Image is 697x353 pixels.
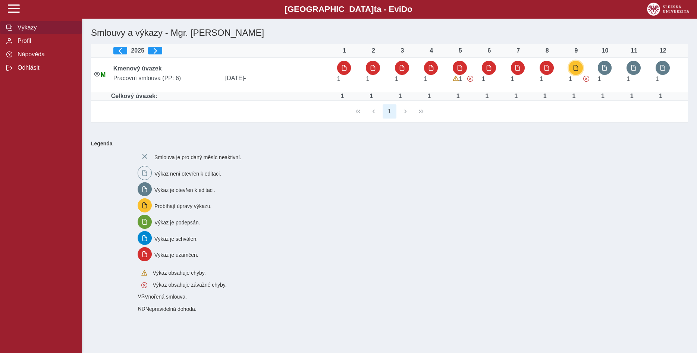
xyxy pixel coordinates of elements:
[145,306,197,312] span: Nepravidelná dohoda.
[453,47,468,54] div: 5
[656,76,659,82] span: Úvazek : 8 h / den. 40 h / týden.
[540,76,543,82] span: Úvazek : 8 h / den. 40 h / týden.
[459,76,462,82] span: Úvazek : 8 h / den. 40 h / týden.
[395,76,398,82] span: Úvazek : 8 h / den. 40 h / týden.
[480,93,495,100] div: Úvazek : 8 h / den. 40 h / týden.
[113,65,162,72] b: Kmenový úvazek
[583,76,589,82] span: Výkaz obsahuje závažné chyby.
[88,25,590,41] h1: Smlouvy a výkazy - Mgr. [PERSON_NAME]
[624,93,639,100] div: Úvazek : 8 h / den. 40 h / týden.
[598,76,601,82] span: Úvazek : 8 h / den. 40 h / týden.
[88,138,685,149] b: Legenda
[422,93,437,100] div: Úvazek : 8 h / den. 40 h / týden.
[244,75,246,81] span: -
[598,47,613,54] div: 10
[101,72,106,78] span: Údaje souhlasí s údaji v Magionu
[540,47,555,54] div: 8
[154,154,241,160] span: Smlouva je pro daný měsíc neaktivní.
[511,47,526,54] div: 7
[383,104,397,119] button: 1
[482,76,485,82] span: Úvazek : 8 h / den. 40 h / týden.
[424,47,439,54] div: 4
[364,93,379,100] div: Úvazek : 8 h / den. 40 h / týden.
[154,171,221,177] span: Výkaz není otevřen k editaci.
[15,51,76,58] span: Nápověda
[453,76,459,82] span: Výkaz obsahuje upozornění.
[113,47,331,54] div: 2025
[154,236,198,242] span: Výkaz je schválen.
[110,92,334,101] td: Celkový úvazek:
[627,76,630,82] span: Úvazek : 8 h / den. 40 h / týden.
[15,38,76,44] span: Profil
[337,47,352,54] div: 1
[395,47,410,54] div: 3
[153,270,205,276] span: Výkaz obsahuje chyby.
[482,47,497,54] div: 6
[450,93,465,100] div: Úvazek : 8 h / den. 40 h / týden.
[374,4,376,14] span: t
[337,76,340,82] span: Úvazek : 8 h / den. 40 h / týden.
[145,294,187,300] span: Vnořená smlouva.
[653,93,668,100] div: Úvazek : 8 h / den. 40 h / týden.
[94,71,100,77] i: Smlouva je aktivní
[511,76,514,82] span: Úvazek : 8 h / den. 40 h / týden.
[154,203,211,209] span: Probíhají úpravy výkazu.
[509,93,524,100] div: Úvazek : 8 h / den. 40 h / týden.
[222,75,334,82] span: [DATE]
[138,306,145,312] span: Smlouva vnořená do kmene
[596,93,610,100] div: Úvazek : 8 h / den. 40 h / týden.
[154,187,215,193] span: Výkaz je otevřen k editaci.
[366,76,369,82] span: Úvazek : 8 h / den. 40 h / týden.
[366,47,381,54] div: 2
[393,93,408,100] div: Úvazek : 8 h / den. 40 h / týden.
[154,220,200,226] span: Výkaz je podepsán.
[407,4,412,14] span: o
[401,4,407,14] span: D
[15,24,76,31] span: Výkazy
[627,47,641,54] div: 11
[335,93,350,100] div: Úvazek : 8 h / den. 40 h / týden.
[424,76,427,82] span: Úvazek : 8 h / den. 40 h / týden.
[647,3,689,16] img: logo_web_su.png
[467,76,473,82] span: Výkaz obsahuje závažné chyby.
[110,75,222,82] span: Pracovní smlouva (PP: 6)
[154,252,198,258] span: Výkaz je uzamčen.
[569,76,572,82] span: Úvazek : 8 h / den. 40 h / týden.
[138,293,145,299] span: Smlouva vnořená do kmene
[22,4,675,14] b: [GEOGRAPHIC_DATA] a - Evi
[537,93,552,100] div: Úvazek : 8 h / den. 40 h / týden.
[569,47,584,54] div: 9
[153,282,226,288] span: Výkaz obsahuje závažné chyby.
[566,93,581,100] div: Úvazek : 8 h / den. 40 h / týden.
[15,64,76,71] span: Odhlásit
[656,47,671,54] div: 12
